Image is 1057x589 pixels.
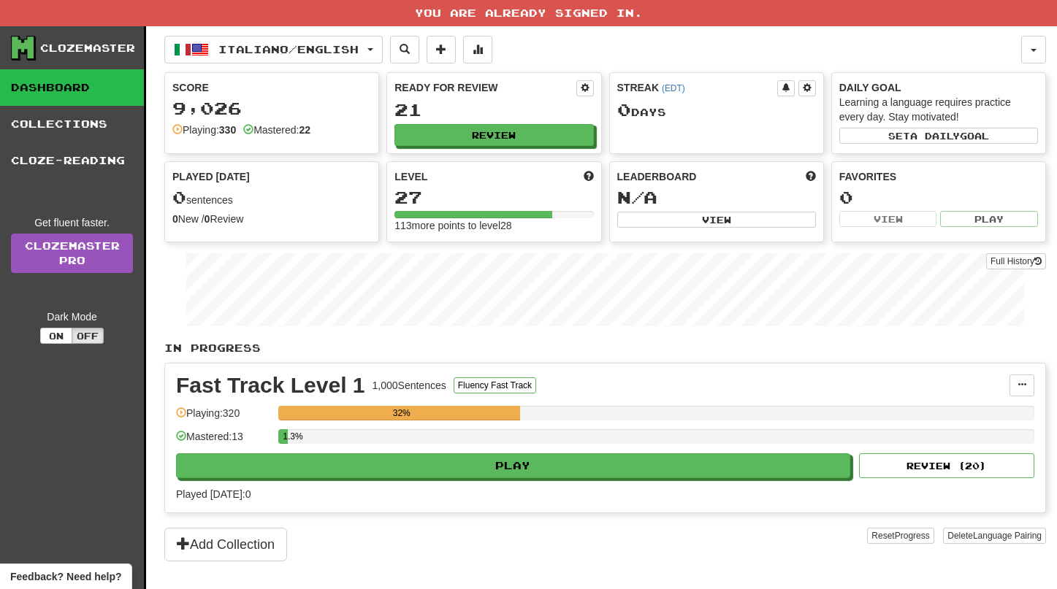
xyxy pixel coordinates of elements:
div: Score [172,80,371,95]
div: Favorites [839,169,1038,184]
div: Daily Goal [839,80,1038,95]
button: Full History [986,253,1046,269]
a: (EDT) [662,83,685,93]
div: Get fluent faster. [11,215,133,230]
strong: 0 [172,213,178,225]
div: Clozemaster [40,41,135,55]
div: Streak [617,80,777,95]
div: Ready for Review [394,80,576,95]
div: Day s [617,101,816,120]
div: Mastered: 13 [176,429,271,453]
button: View [839,211,937,227]
span: 0 [172,187,186,207]
div: 27 [394,188,593,207]
div: Dark Mode [11,309,133,324]
button: Play [940,211,1038,227]
span: N/A [617,187,657,207]
div: 9,026 [172,99,371,118]
span: Leaderboard [617,169,697,184]
button: Italiano/English [164,36,383,63]
span: Progress [895,531,930,541]
span: Played [DATE] [172,169,250,184]
span: This week in points, UTC [806,169,816,184]
button: Search sentences [390,36,419,63]
span: Score more points to level up [584,169,594,184]
div: Playing: 320 [176,406,271,430]
button: Review (20) [859,453,1034,478]
span: Italiano / English [218,43,359,55]
p: In Progress [164,341,1046,355]
span: Language Pairing [973,531,1042,541]
button: Play [176,453,850,478]
div: 32% [283,406,520,420]
button: Off [72,328,104,344]
div: 113 more points to level 28 [394,218,593,233]
a: ClozemasterPro [11,234,133,273]
strong: 330 [219,124,236,136]
button: Seta dailygoal [839,128,1038,144]
button: Review [394,124,593,146]
div: 21 [394,101,593,119]
span: Played [DATE]: 0 [176,488,251,500]
strong: 22 [299,124,310,136]
button: ResetProgress [867,528,934,544]
div: Fast Track Level 1 [176,374,365,396]
div: 0 [839,188,1038,207]
div: Playing: [172,123,236,137]
div: sentences [172,188,371,207]
button: Fluency Fast Track [454,377,536,393]
button: Add Collection [164,528,287,561]
span: a daily [910,131,960,141]
div: New / Review [172,212,371,226]
button: More stats [463,36,492,63]
span: 0 [617,99,631,120]
span: Open feedback widget [10,569,121,584]
strong: 0 [205,213,210,225]
button: DeleteLanguage Pairing [943,528,1046,544]
div: Learning a language requires practice every day. Stay motivated! [839,95,1038,124]
div: 1.3% [283,429,288,444]
div: 1,000 Sentences [373,378,446,393]
button: On [40,328,72,344]
span: Level [394,169,427,184]
button: Add sentence to collection [427,36,456,63]
button: View [617,212,816,228]
div: Mastered: [243,123,310,137]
